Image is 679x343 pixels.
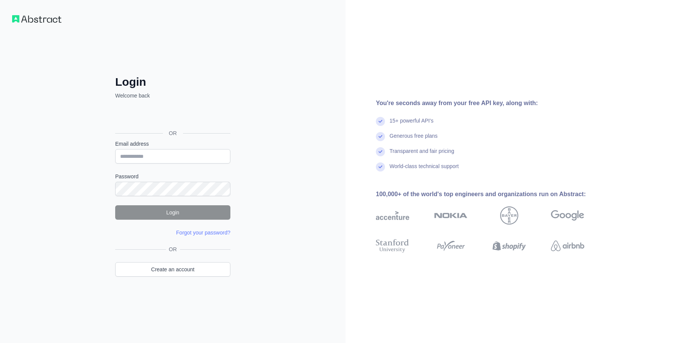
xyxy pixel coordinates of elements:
[390,132,438,147] div: Generous free plans
[376,238,409,254] img: stanford university
[493,238,526,254] img: shopify
[376,162,385,171] img: check mark
[115,262,230,277] a: Create an account
[115,173,230,180] label: Password
[434,206,468,225] img: nokia
[434,238,468,254] img: payoneer
[390,162,459,178] div: World-class technical support
[163,129,183,137] span: OR
[115,140,230,148] label: Email address
[115,205,230,220] button: Login
[390,147,454,162] div: Transparent and fair pricing
[376,147,385,156] img: check mark
[376,132,385,141] img: check mark
[500,206,518,225] img: bayer
[390,117,433,132] div: 15+ powerful API's
[111,108,233,124] iframe: Sign in with Google Button
[551,206,584,225] img: google
[376,99,609,108] div: You're seconds away from your free API key, along with:
[12,15,61,23] img: Workflow
[166,245,180,253] span: OR
[115,75,230,89] h2: Login
[376,190,609,199] div: 100,000+ of the world's top engineers and organizations run on Abstract:
[376,117,385,126] img: check mark
[551,238,584,254] img: airbnb
[176,230,230,236] a: Forgot your password?
[376,206,409,225] img: accenture
[115,92,230,99] p: Welcome back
